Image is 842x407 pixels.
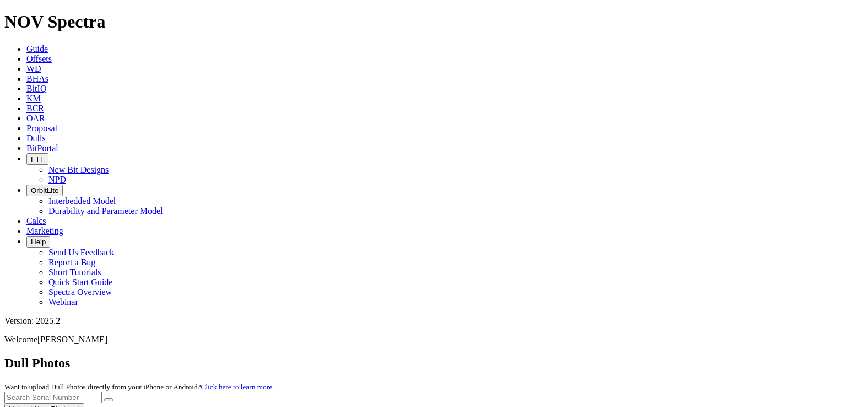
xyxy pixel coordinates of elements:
[26,104,44,113] a: BCR
[31,186,58,195] span: OrbitLite
[31,238,46,246] span: Help
[26,143,58,153] a: BitPortal
[48,165,109,174] a: New Bit Designs
[48,196,116,206] a: Interbedded Model
[48,175,66,184] a: NPD
[48,258,95,267] a: Report a Bug
[26,44,48,53] a: Guide
[48,248,114,257] a: Send Us Feedback
[48,297,78,307] a: Webinar
[4,12,838,32] h1: NOV Spectra
[26,153,48,165] button: FTT
[26,64,41,73] a: WD
[48,287,112,297] a: Spectra Overview
[26,216,46,226] a: Calcs
[37,335,107,344] span: [PERSON_NAME]
[26,185,63,196] button: OrbitLite
[4,356,838,371] h2: Dull Photos
[26,133,46,143] a: Dulls
[26,226,63,235] a: Marketing
[26,54,52,63] a: Offsets
[26,84,46,93] a: BitIQ
[4,383,274,391] small: Want to upload Dull Photos directly from your iPhone or Android?
[26,74,48,83] a: BHAs
[4,335,838,345] p: Welcome
[26,236,50,248] button: Help
[48,267,101,277] a: Short Tutorials
[201,383,274,391] a: Click here to learn more.
[26,94,41,103] a: KM
[4,392,102,403] input: Search Serial Number
[26,124,57,133] a: Proposal
[48,206,163,216] a: Durability and Parameter Model
[48,277,112,287] a: Quick Start Guide
[4,316,838,326] div: Version: 2025.2
[26,114,45,123] a: OAR
[31,155,44,163] span: FTT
